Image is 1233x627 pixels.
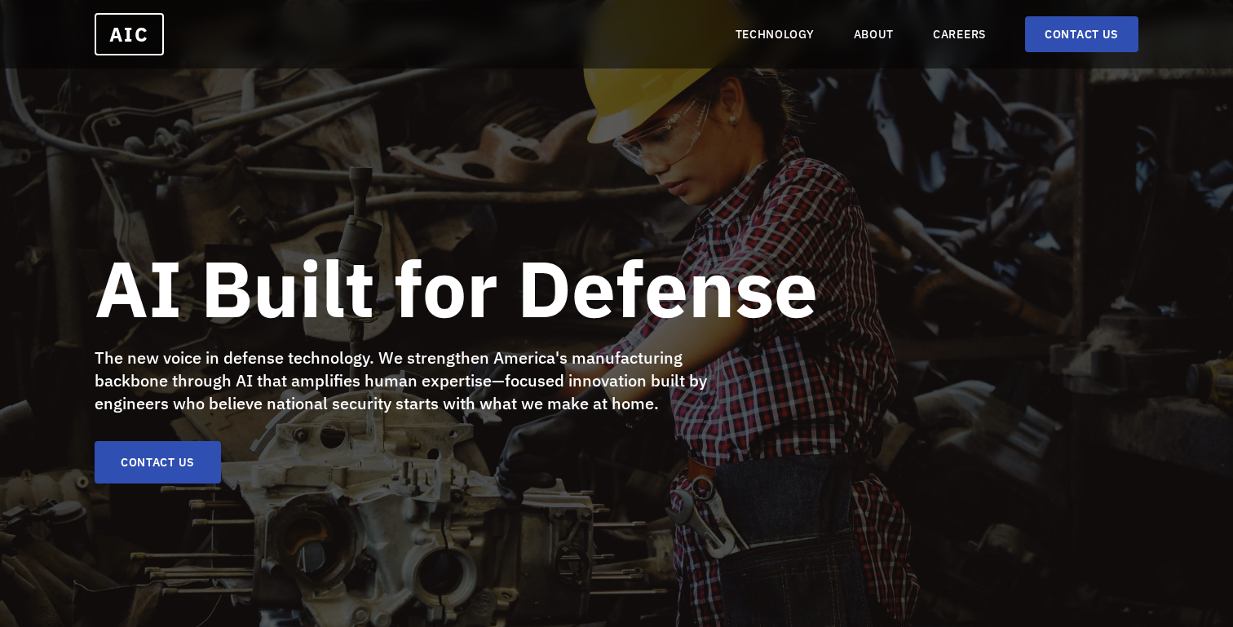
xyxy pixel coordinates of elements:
[95,237,818,338] b: AI Built for Defense
[95,13,164,55] a: AIC
[854,26,895,42] a: ABOUT
[736,26,815,42] a: TECHNOLOGY
[95,441,221,483] a: CONTACT US
[1025,16,1138,52] a: CONTACT US
[95,347,707,414] span: The new voice in defense technology. We strengthen America's manufacturing backbone through AI th...
[933,26,986,42] a: CAREERS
